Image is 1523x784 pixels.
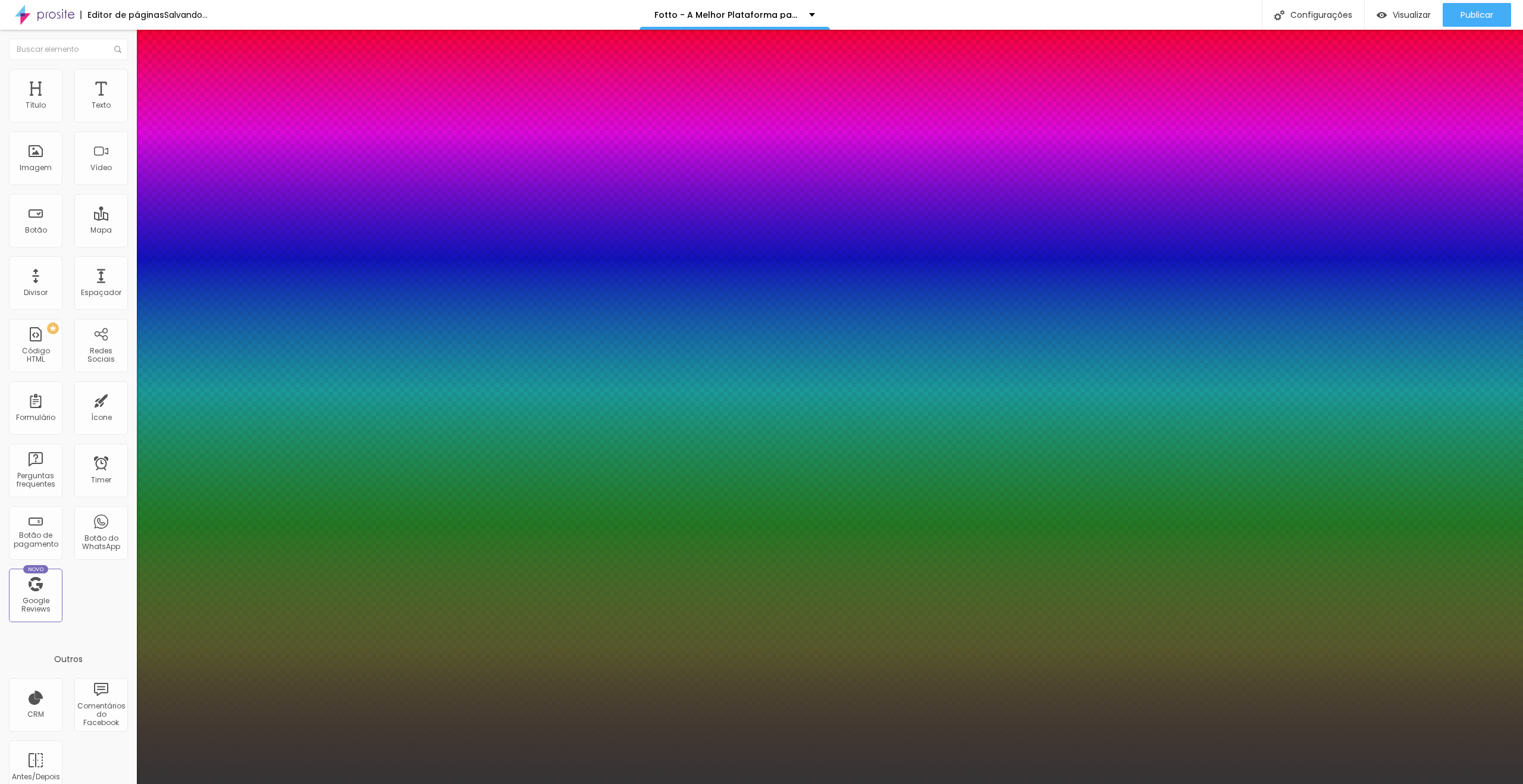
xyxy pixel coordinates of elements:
div: Botão [25,226,47,234]
div: Redes Sociais [77,347,124,364]
span: Visualizar [1393,10,1431,20]
button: Publicar [1443,3,1511,27]
button: Visualizar [1365,3,1443,27]
div: Editor de páginas [80,11,164,19]
div: Espaçador [81,288,121,297]
div: Comentários do Facebook [77,702,124,727]
div: Botão do WhatsApp [77,534,124,551]
div: Novo [23,565,49,573]
div: Timer [91,476,111,484]
input: Buscar elemento [9,39,128,60]
img: Icone [1274,10,1284,20]
div: Imagem [20,164,52,172]
div: CRM [27,710,44,719]
div: Google Reviews [12,597,59,614]
div: Código HTML [12,347,59,364]
div: Salvando... [164,11,208,19]
img: view-1.svg [1377,10,1387,20]
img: Icone [114,46,121,53]
div: Antes/Depois [12,773,59,781]
div: Perguntas frequentes [12,472,59,489]
div: Formulário [16,413,55,422]
span: Publicar [1461,10,1493,20]
div: Mapa [90,226,112,234]
div: Título [26,101,46,109]
p: Fotto - A Melhor Plataforma para Fotógrafos! [654,11,800,19]
div: Texto [92,101,111,109]
div: Divisor [24,288,48,297]
div: Vídeo [90,164,112,172]
div: Botão de pagamento [12,531,59,548]
div: Ícone [91,413,112,422]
